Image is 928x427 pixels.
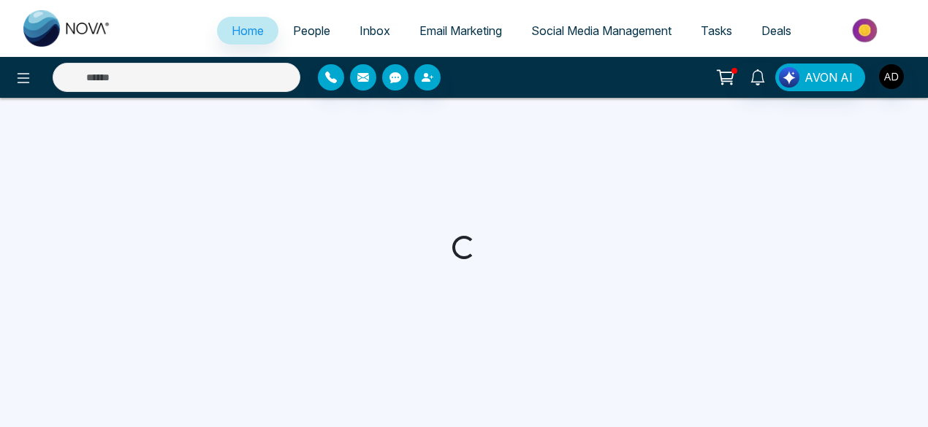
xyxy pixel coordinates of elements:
span: Email Marketing [419,23,502,38]
a: Social Media Management [517,17,686,45]
img: Lead Flow [779,67,799,88]
img: User Avatar [879,64,904,89]
span: Deals [761,23,791,38]
a: Home [217,17,278,45]
span: Inbox [360,23,390,38]
span: AVON AI [805,69,853,86]
span: Social Media Management [531,23,672,38]
span: Tasks [701,23,732,38]
button: AVON AI [775,64,865,91]
img: Market-place.gif [813,14,919,47]
a: Inbox [345,17,405,45]
img: Nova CRM Logo [23,10,111,47]
a: Deals [747,17,806,45]
span: People [293,23,330,38]
span: Home [232,23,264,38]
a: Email Marketing [405,17,517,45]
a: People [278,17,345,45]
a: Tasks [686,17,747,45]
